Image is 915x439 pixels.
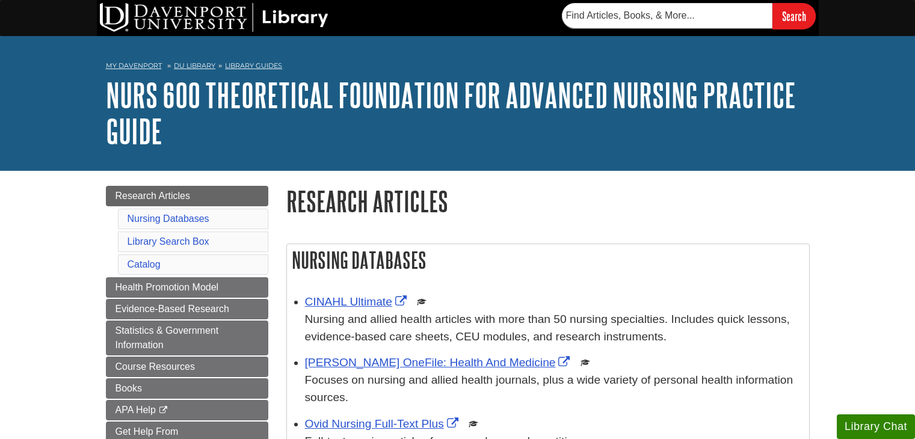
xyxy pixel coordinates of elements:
a: NURS 600 Theoretical Foundation for Advanced Nursing Practice Guide [106,76,796,150]
span: Course Resources [116,361,196,372]
span: Research Articles [116,191,191,201]
button: Library Chat [837,414,915,439]
span: APA Help [116,405,156,415]
a: APA Help [106,400,268,420]
a: Nursing Databases [128,213,209,224]
img: Scholarly or Peer Reviewed [581,358,590,367]
span: Statistics & Government Information [116,325,219,350]
a: Statistics & Government Information [106,321,268,355]
a: Research Articles [106,186,268,206]
h2: Nursing Databases [287,244,809,276]
a: Catalog [128,259,161,269]
input: Search [772,3,816,29]
p: Focuses on nursing and allied health journals, plus a wide variety of personal health information... [305,372,803,407]
a: Evidence-Based Research [106,299,268,319]
a: DU Library [174,61,215,70]
a: Link opens in new window [305,295,410,308]
a: Course Resources [106,357,268,377]
a: Books [106,378,268,399]
a: Link opens in new window [305,417,461,430]
span: Evidence-Based Research [116,304,229,314]
i: This link opens in a new window [158,407,168,414]
a: My Davenport [106,61,162,71]
img: Scholarly or Peer Reviewed [469,419,478,429]
a: Library Search Box [128,236,209,247]
img: Scholarly or Peer Reviewed [417,297,427,307]
h1: Research Articles [286,186,810,216]
img: DU Library [100,3,328,32]
input: Find Articles, Books, & More... [562,3,772,28]
nav: breadcrumb [106,58,810,77]
a: Library Guides [225,61,282,70]
span: Books [116,383,142,393]
a: Link opens in new window [305,356,573,369]
a: Health Promotion Model [106,277,268,298]
span: Health Promotion Model [116,282,219,292]
p: Nursing and allied health articles with more than 50 nursing specialties. Includes quick lessons,... [305,311,803,346]
form: Searches DU Library's articles, books, and more [562,3,816,29]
